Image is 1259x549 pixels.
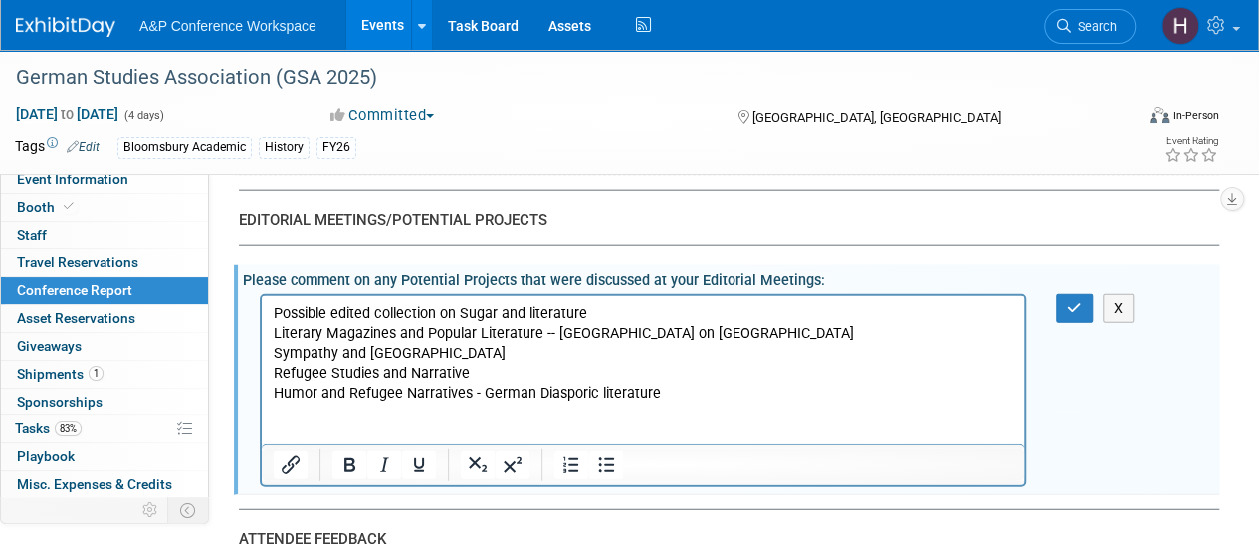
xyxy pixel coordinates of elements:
a: Giveaways [1,333,208,360]
td: Personalize Event Tab Strip [133,497,168,523]
span: [DATE] [DATE] [15,105,119,123]
a: Travel Reservations [1,249,208,276]
button: Insert/edit link [274,451,308,479]
button: Italic [367,451,401,479]
p: Representing Social Precarity [12,68,751,88]
div: Please comment on any Potential Projects that were discussed at your Editorial Meetings: [243,265,1219,290]
a: Shipments1 [1,361,208,388]
p: Red Orchestra / Nazi [DEMOGRAPHIC_DATA] Posters, Nazi, Facism, Visual Cultures and German Context... [12,8,751,48]
div: Event Format [1043,104,1219,134]
img: ExhibitDay [16,17,115,37]
span: Tasks [15,420,82,436]
button: Subscript [461,451,495,479]
img: Format-Inperson.png [1150,107,1169,123]
a: Event Information [1,166,208,193]
span: A&P Conference Workspace [139,18,316,34]
body: Rich Text Area. Press ALT-0 for help. [11,8,752,128]
span: 83% [55,421,82,436]
a: Playbook [1,443,208,470]
div: EDITORIAL MEETINGS/POTENTIAL PROJECTS [239,210,1204,231]
button: Underline [402,451,436,479]
span: Conference Report [17,282,132,298]
button: Bold [332,451,366,479]
td: Toggle Event Tabs [168,497,209,523]
div: Event Rating [1164,137,1218,146]
span: Event Information [17,171,128,187]
button: Bullet list [589,451,623,479]
a: Edit [67,140,100,154]
iframe: Rich Text Area [262,296,1024,444]
button: Superscript [496,451,529,479]
button: X [1103,294,1135,323]
a: Staff [1,222,208,249]
div: FY26 [316,137,356,158]
a: Asset Reservations [1,305,208,332]
span: Shipments [17,366,104,382]
a: Booth [1,194,208,221]
div: In-Person [1172,108,1219,123]
span: Staff [17,227,47,243]
a: Tasks83% [1,415,208,442]
i: Booth reservation complete [64,201,74,212]
p: [PERSON_NAME] NDGS [12,48,751,68]
span: (4 days) [122,109,164,122]
span: Sponsorships [17,394,103,410]
a: Misc. Expenses & Credits [1,471,208,498]
div: Bloomsbury Academic [117,137,252,158]
span: Misc. Expenses & Credits [17,476,172,492]
div: German Studies Association (GSA 2025) [9,60,1117,96]
span: Playbook [17,448,75,464]
span: Asset Reservations [17,310,135,326]
a: Conference Report [1,277,208,304]
a: Sponsorships [1,389,208,415]
td: Tags [15,137,100,159]
span: Search [1071,19,1117,34]
span: Travel Reservations [17,254,138,270]
span: 1 [89,366,104,381]
img: Hali Han [1161,7,1199,45]
span: to [58,106,77,122]
span: Booth [17,199,78,215]
span: [GEOGRAPHIC_DATA], [GEOGRAPHIC_DATA] [751,110,1000,125]
button: Committed [323,105,442,126]
a: Search [1044,9,1136,44]
div: History [259,137,310,158]
span: Giveaways [17,338,82,354]
button: Numbered list [554,451,588,479]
